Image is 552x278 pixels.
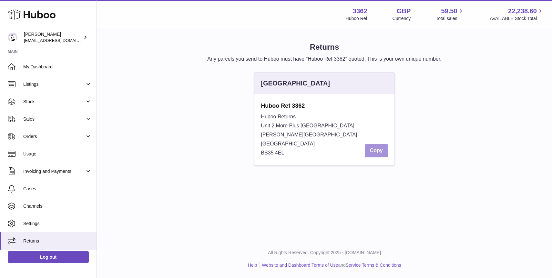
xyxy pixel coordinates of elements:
[248,263,257,268] a: Help
[107,55,542,63] p: Any parcels you send to Huboo must have "Huboo Ref 3362" quoted. This is your own unique number.
[261,150,284,155] span: BS35 4EL
[23,238,92,244] span: Returns
[261,102,388,110] strong: Huboo Ref 3362
[23,64,92,70] span: My Dashboard
[24,31,82,44] div: [PERSON_NAME]
[346,263,401,268] a: Service Terms & Conditions
[393,15,411,22] div: Currency
[436,7,465,22] a: 59.50 Total sales
[436,15,465,22] span: Total sales
[261,141,315,146] span: [GEOGRAPHIC_DATA]
[24,38,95,43] span: [EMAIL_ADDRESS][DOMAIN_NAME]
[23,81,85,87] span: Listings
[508,7,537,15] span: 22,238.60
[441,7,457,15] span: 59.50
[23,168,85,174] span: Invoicing and Payments
[23,151,92,157] span: Usage
[397,7,411,15] strong: GBP
[261,132,357,137] span: [PERSON_NAME][GEOGRAPHIC_DATA]
[346,15,367,22] div: Huboo Ref
[490,7,544,22] a: 22,238.60 AVAILABLE Stock Total
[261,123,354,128] span: Unit 2 More Plus [GEOGRAPHIC_DATA]
[8,33,17,42] img: sales@gamesconnection.co.uk
[23,186,92,192] span: Cases
[490,15,544,22] span: AVAILABLE Stock Total
[23,134,85,140] span: Orders
[261,114,296,119] span: Huboo Returns
[23,99,85,105] span: Stock
[262,263,338,268] a: Website and Dashboard Terms of Use
[107,42,542,52] h1: Returns
[365,144,388,157] button: Copy
[23,221,92,227] span: Settings
[23,203,92,209] span: Channels
[261,79,330,88] div: [GEOGRAPHIC_DATA]
[102,250,547,256] p: All Rights Reserved. Copyright 2025 - [DOMAIN_NAME]
[353,7,367,15] strong: 3362
[8,251,89,263] a: Log out
[260,262,401,268] li: and
[23,116,85,122] span: Sales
